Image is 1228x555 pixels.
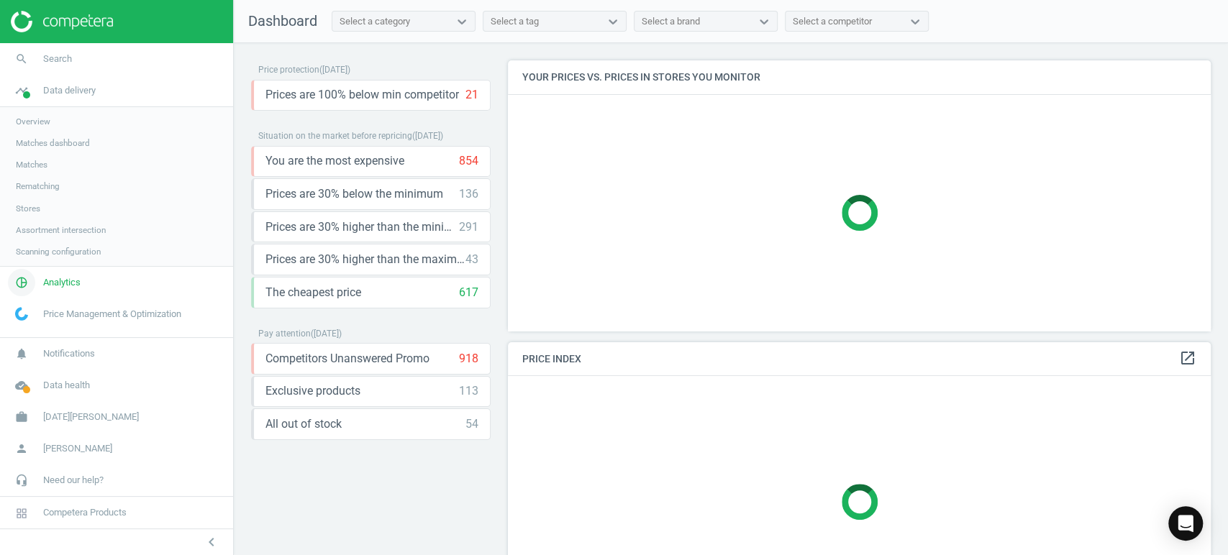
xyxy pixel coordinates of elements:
span: Assortment intersection [16,224,106,236]
img: ajHJNr6hYgQAAAAASUVORK5CYII= [11,11,113,32]
div: 854 [459,153,478,169]
div: Select a competitor [793,15,872,28]
div: 136 [459,186,478,202]
i: chevron_left [203,533,220,551]
span: Notifications [43,347,95,360]
button: chevron_left [194,533,229,551]
span: Exclusive products [265,383,360,399]
span: Situation on the market before repricing [258,131,412,141]
i: headset_mic [8,467,35,494]
span: Pay attention [258,329,311,339]
span: Price Management & Optimization [43,308,181,321]
span: Prices are 30% below the minimum [265,186,443,202]
span: You are the most expensive [265,153,404,169]
a: open_in_new [1179,349,1196,368]
span: Competitors Unanswered Promo [265,351,429,367]
span: ( [DATE] ) [319,65,350,75]
span: Matches [16,159,47,170]
span: Stores [16,203,40,214]
i: search [8,45,35,73]
span: Need our help? [43,474,104,487]
span: Prices are 100% below min competitor [265,87,459,103]
i: cloud_done [8,372,35,399]
span: Rematching [16,180,60,192]
div: Select a category [340,15,410,28]
span: Matches dashboard [16,137,90,149]
span: Search [43,52,72,65]
div: 54 [465,416,478,432]
div: 291 [459,219,478,235]
span: Data delivery [43,84,96,97]
div: 918 [459,351,478,367]
div: Open Intercom Messenger [1168,506,1203,541]
span: ( [DATE] ) [412,131,443,141]
span: [DATE][PERSON_NAME] [43,410,139,423]
span: ( [DATE] ) [311,329,342,339]
span: Scanning configuration [16,246,101,257]
i: notifications [8,340,35,367]
i: open_in_new [1179,349,1196,367]
span: The cheapest price [265,285,361,301]
div: 617 [459,285,478,301]
i: person [8,435,35,462]
span: Price protection [258,65,319,75]
span: All out of stock [265,416,342,432]
div: 43 [465,252,478,267]
i: work [8,403,35,431]
div: Select a brand [642,15,700,28]
span: Data health [43,379,90,392]
span: [PERSON_NAME] [43,442,112,455]
div: Select a tag [491,15,539,28]
span: Overview [16,116,50,127]
span: Dashboard [248,12,317,29]
div: 21 [465,87,478,103]
span: Prices are 30% higher than the minimum [265,219,459,235]
h4: Your prices vs. prices in stores you monitor [508,60,1211,94]
img: wGWNvw8QSZomAAAAABJRU5ErkJggg== [15,307,28,321]
i: pie_chart_outlined [8,269,35,296]
div: 113 [459,383,478,399]
span: Prices are 30% higher than the maximal [265,252,465,267]
i: timeline [8,77,35,104]
h4: Price Index [508,342,1211,376]
span: Competera Products [43,506,127,519]
span: Analytics [43,276,81,289]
